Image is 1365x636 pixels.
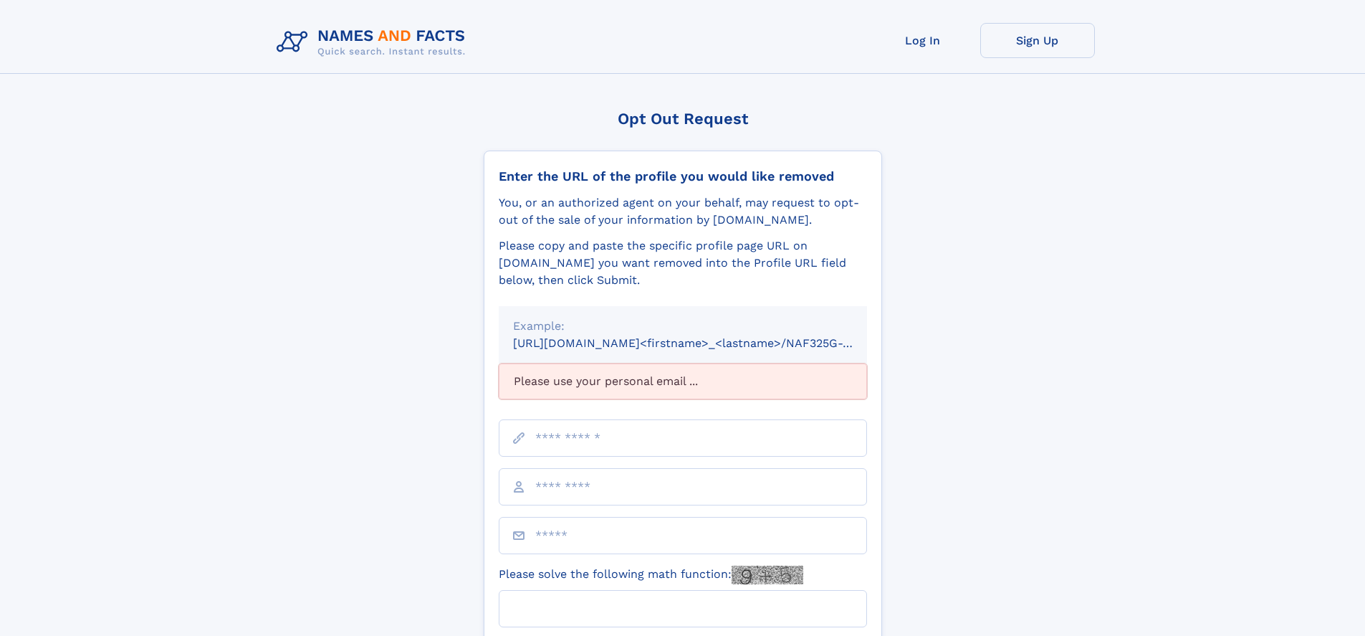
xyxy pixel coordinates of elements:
div: Enter the URL of the profile you would like removed [499,169,867,184]
div: Please use your personal email ... [499,364,867,399]
img: Logo Names and Facts [271,23,477,62]
label: Please solve the following math function: [499,566,803,584]
div: Please copy and paste the specific profile page URL on [DOMAIN_NAME] you want removed into the Pr... [499,237,867,289]
div: Opt Out Request [484,110,882,128]
small: [URL][DOMAIN_NAME]<firstname>_<lastname>/NAF325G-xxxxxxxx [513,336,894,350]
div: You, or an authorized agent on your behalf, may request to opt-out of the sale of your informatio... [499,194,867,229]
a: Log In [866,23,980,58]
a: Sign Up [980,23,1095,58]
div: Example: [513,318,853,335]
